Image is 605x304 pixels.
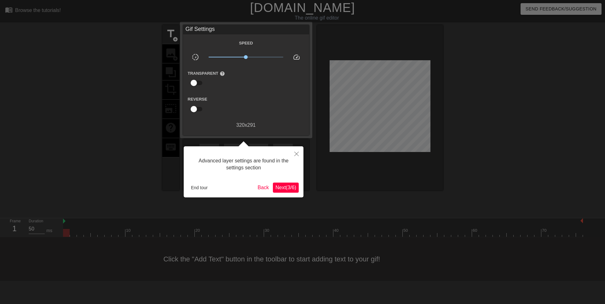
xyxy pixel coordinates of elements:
span: Next ( 3 / 6 ) [275,185,296,190]
button: Close [290,146,303,161]
button: Next [273,183,299,193]
button: End tour [188,183,210,192]
button: Back [255,183,272,193]
div: Advanced layer settings are found in the settings section [188,151,299,178]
